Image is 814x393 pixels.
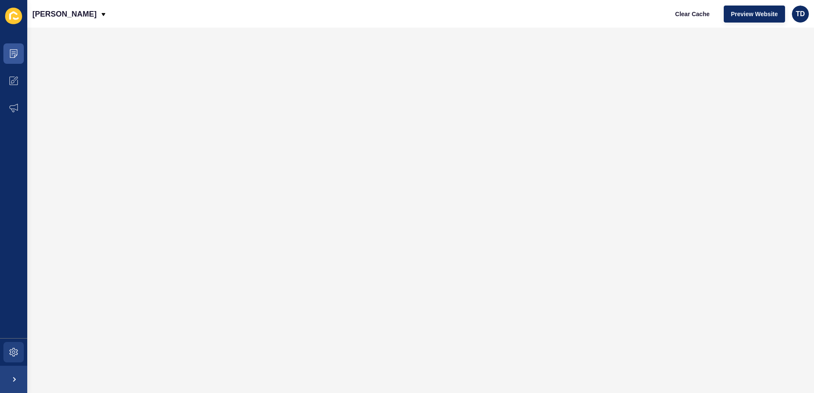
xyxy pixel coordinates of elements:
button: Clear Cache [668,6,717,23]
span: Preview Website [731,10,778,18]
p: [PERSON_NAME] [32,3,97,25]
span: TD [796,10,805,18]
span: Clear Cache [675,10,710,18]
button: Preview Website [724,6,785,23]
